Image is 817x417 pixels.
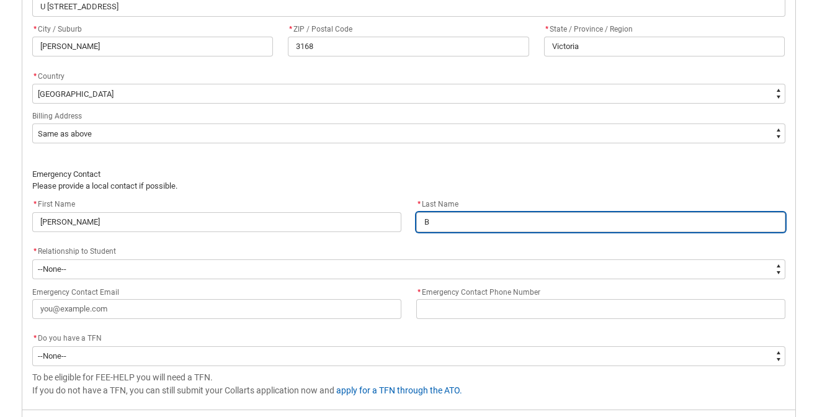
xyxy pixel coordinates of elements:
[545,25,548,34] abbr: required
[32,25,82,34] span: City / Suburb
[33,334,37,343] abbr: required
[289,25,292,34] abbr: required
[32,180,785,192] p: Please provide a local contact if possible.
[417,200,421,208] abbr: required
[38,247,116,256] span: Relationship to Student
[38,72,65,81] span: Country
[33,25,37,34] abbr: required
[33,72,37,81] abbr: required
[32,168,785,181] p: Emergency Contact
[33,200,37,208] abbr: required
[32,112,82,120] span: Billing Address
[32,385,334,395] span: If you do not have a TFN, you can still submit your Collarts application now and
[416,200,458,208] span: Last Name
[416,284,545,298] label: Emergency Contact Phone Number
[288,25,352,34] span: ZIP / Postal Code
[33,247,37,256] abbr: required
[32,284,124,298] label: Emergency Contact Email
[32,299,401,319] input: you@example.com
[32,200,75,208] span: First Name
[32,372,213,382] span: To be eligible for FEE-HELP you will need a TFN.
[417,288,421,297] abbr: required
[544,25,633,34] span: State / Province / Region
[38,334,102,343] span: Do you have a TFN
[336,385,462,395] a: apply for a TFN through the ATO.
